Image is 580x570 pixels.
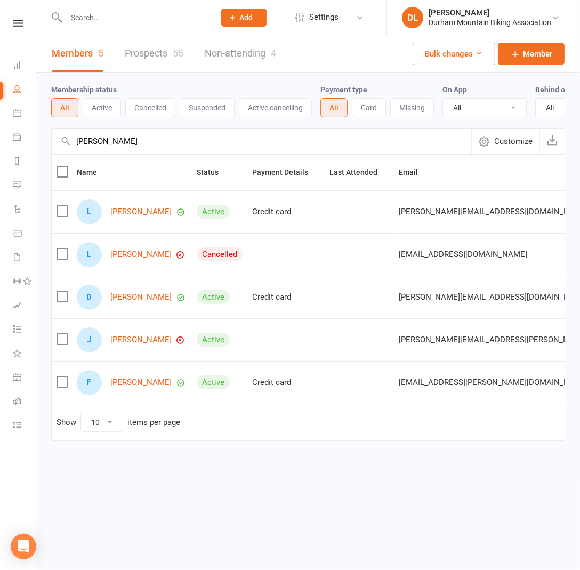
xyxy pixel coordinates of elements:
a: [PERSON_NAME] [110,207,172,216]
a: Roll call kiosk mode [13,390,37,414]
button: Bulk changes [413,43,495,65]
div: Active [197,333,230,347]
div: Credit card [252,207,320,216]
span: Add [240,13,253,22]
div: Active [197,290,230,304]
input: Search by contact name [52,129,471,154]
a: Reports [13,150,37,174]
a: [PERSON_NAME] [110,335,172,344]
button: Payment Details [252,166,320,179]
button: Last Attended [329,166,389,179]
a: People [13,78,37,102]
div: John [77,327,102,352]
div: Credit card [252,378,320,387]
a: Prospects55 [125,35,183,72]
a: Member [498,43,565,65]
a: Non-attending4 [205,35,276,72]
button: Email [399,166,430,179]
a: Members5 [52,35,103,72]
div: Durham Mountain Biking Association [429,18,551,27]
div: 5 [98,47,103,59]
span: Status [197,168,230,176]
button: Cancelled [125,98,175,117]
a: General attendance kiosk mode [13,366,37,390]
div: [PERSON_NAME] [429,8,551,18]
div: Open Intercom Messenger [11,534,36,559]
a: Payments [13,126,37,150]
span: Name [77,168,109,176]
div: Leslie S [77,242,102,267]
button: Name [77,166,109,179]
a: Calendar [13,102,37,126]
span: Member [523,47,552,60]
button: Active [83,98,121,117]
div: DL [402,7,423,28]
a: What's New [13,342,37,366]
div: Show [57,413,180,432]
label: Membership status [51,85,117,94]
div: Active [197,205,230,219]
a: [PERSON_NAME] [110,293,172,302]
button: All [320,98,348,117]
button: All [51,98,78,117]
span: [EMAIL_ADDRESS][DOMAIN_NAME] [399,244,527,264]
a: Dashboard [13,54,37,78]
button: Add [221,9,267,27]
span: Customize [494,135,533,148]
button: Customize [471,129,539,154]
span: Email [399,168,430,176]
div: 55 [173,47,183,59]
a: Assessments [13,294,37,318]
span: Payment Details [252,168,320,176]
a: [PERSON_NAME] [110,378,172,387]
div: Dave [77,285,102,310]
button: Active cancelling [239,98,312,117]
span: Last Attended [329,168,389,176]
div: Leslie [77,199,102,224]
div: Cancelled [197,247,243,261]
label: Payment type [320,85,367,94]
a: [PERSON_NAME] [110,250,172,259]
label: On App [442,85,467,94]
div: items per page [127,418,180,427]
input: Search... [63,10,207,25]
a: Product Sales [13,222,37,246]
span: Settings [309,5,339,29]
div: Freddy [77,370,102,395]
button: Status [197,166,230,179]
a: Class kiosk mode [13,414,37,438]
div: Credit card [252,293,320,302]
button: Card [352,98,386,117]
div: Active [197,375,230,389]
button: Suspended [180,98,235,117]
div: 4 [271,47,276,59]
button: Missing [390,98,434,117]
